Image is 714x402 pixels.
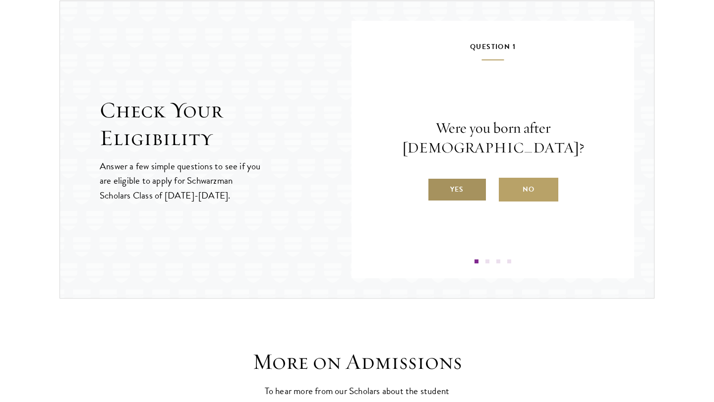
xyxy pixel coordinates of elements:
p: Were you born after [DEMOGRAPHIC_DATA]? [381,118,604,158]
label: No [499,178,558,201]
label: Yes [427,178,487,201]
p: Answer a few simple questions to see if you are eligible to apply for Schwarzman Scholars Class o... [100,159,262,202]
h2: Check Your Eligibility [100,97,352,152]
h5: Question 1 [381,41,604,60]
h3: More on Admissions [203,348,511,376]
